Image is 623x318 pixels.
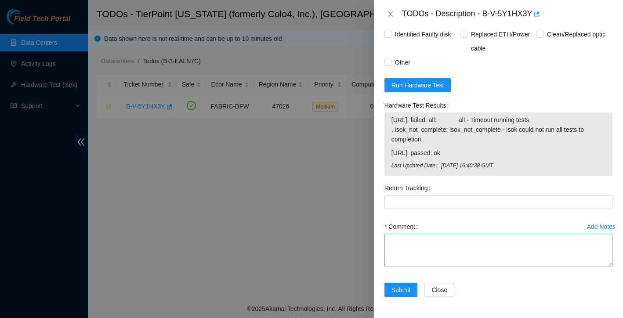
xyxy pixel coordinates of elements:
[467,27,536,55] span: Replaced ETH/Power cable
[384,220,421,234] label: Comment
[384,195,612,209] input: Return Tracking
[391,55,414,69] span: Other
[587,224,616,230] div: Add Notes
[402,7,612,21] div: TODOs - Description - B-V-5Y1HX3Y
[391,148,605,158] span: [URL]: passed: ok
[384,98,452,112] label: Hardware Test Results
[384,181,434,195] label: Return Tracking
[431,285,447,295] span: Close
[391,27,455,41] span: Identified Faulty disk
[387,11,394,18] span: close
[384,283,418,297] button: Submit
[424,283,454,297] button: Close
[391,162,441,170] span: Last Updated Date
[587,220,616,234] button: Add Notes
[384,10,397,18] button: Close
[391,115,605,144] span: [URL]: failed: all: all - Timeout running tests , isok_not_complete: isok_not_complete - isok cou...
[543,27,609,41] span: Clean/Replaced optic
[441,162,605,170] span: [DATE] 16:40:38 GMT
[391,285,411,295] span: Submit
[384,78,451,92] button: Run Hardware Test
[384,234,612,267] textarea: Comment
[391,80,444,90] span: Run Hardware Test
